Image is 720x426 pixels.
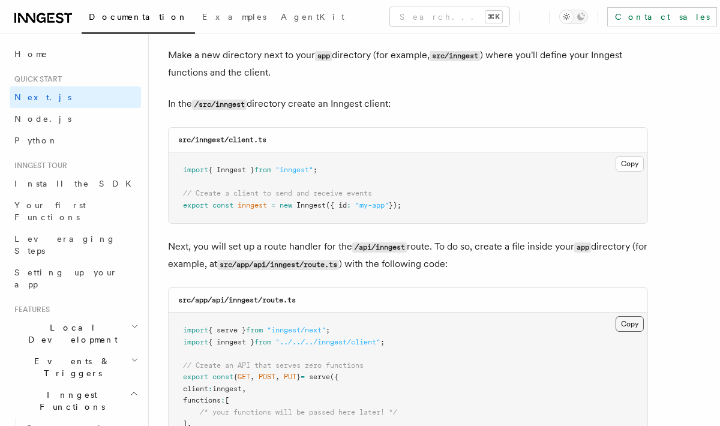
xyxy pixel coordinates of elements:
span: /* your functions will be passed here later! */ [200,408,397,416]
a: Your first Functions [10,194,141,228]
a: Documentation [82,4,195,34]
span: , [250,373,254,381]
a: Next.js [10,86,141,108]
span: ({ [330,373,338,381]
span: = [271,201,275,209]
span: , [242,385,246,393]
span: serve [309,373,330,381]
button: Copy [616,316,644,332]
code: /api/inngest [352,242,407,253]
span: client [183,385,208,393]
span: import [183,338,208,346]
a: Leveraging Steps [10,228,141,262]
kbd: ⌘K [485,11,502,23]
span: AgentKit [281,12,344,22]
span: inngest [212,385,242,393]
code: app [574,242,591,253]
a: Examples [195,4,274,32]
a: Contact sales [607,7,717,26]
span: import [183,326,208,334]
span: inngest [238,201,267,209]
button: Toggle dark mode [559,10,588,24]
span: POST [259,373,275,381]
span: Home [14,48,48,60]
code: src/inngest [430,51,480,61]
span: Setting up your app [14,268,118,289]
span: }); [389,201,401,209]
span: Your first Functions [14,200,86,222]
a: Home [10,43,141,65]
span: Events & Triggers [10,355,131,379]
span: functions [183,396,221,404]
span: const [212,373,233,381]
button: Inngest Functions [10,384,141,418]
span: "inngest" [275,166,313,174]
span: const [212,201,233,209]
span: "inngest/next" [267,326,326,334]
a: Node.js [10,108,141,130]
span: Inngest [296,201,326,209]
a: Setting up your app [10,262,141,295]
span: Inngest Functions [10,389,130,413]
span: from [246,326,263,334]
span: Leveraging Steps [14,234,116,256]
button: Events & Triggers [10,350,141,384]
a: AgentKit [274,4,352,32]
span: ; [326,326,330,334]
span: Features [10,305,50,314]
span: from [254,166,271,174]
span: ; [380,338,385,346]
span: Next.js [14,92,71,102]
span: ({ id [326,201,347,209]
span: { Inngest } [208,166,254,174]
span: new [280,201,292,209]
button: Local Development [10,317,141,350]
a: Python [10,130,141,151]
span: Python [14,136,58,145]
span: Examples [202,12,266,22]
span: // Create an API that serves zero functions [183,361,364,370]
code: src/app/api/inngest/route.ts [178,296,296,304]
code: src/app/api/inngest/route.ts [217,260,339,270]
span: Documentation [89,12,188,22]
code: src/inngest/client.ts [178,136,266,144]
span: { [233,373,238,381]
a: Install the SDK [10,173,141,194]
span: Inngest tour [10,161,67,170]
p: Make a new directory next to your directory (for example, ) where you'll define your Inngest func... [168,47,648,81]
span: Quick start [10,74,62,84]
span: export [183,201,208,209]
span: // Create a client to send and receive events [183,189,372,197]
span: } [296,373,301,381]
span: , [275,373,280,381]
span: Local Development [10,322,131,346]
span: "../../../inngest/client" [275,338,380,346]
span: { inngest } [208,338,254,346]
p: Next, you will set up a route handler for the route. To do so, create a file inside your director... [168,238,648,273]
p: In the directory create an Inngest client: [168,95,648,113]
span: : [347,201,351,209]
span: Install the SDK [14,179,139,188]
code: /src/inngest [192,100,247,110]
span: PUT [284,373,296,381]
span: ; [313,166,317,174]
span: [ [225,396,229,404]
span: export [183,373,208,381]
button: Copy [616,156,644,172]
span: from [254,338,271,346]
span: = [301,373,305,381]
code: app [315,51,332,61]
span: import [183,166,208,174]
span: "my-app" [355,201,389,209]
span: GET [238,373,250,381]
button: Search...⌘K [390,7,509,26]
span: : [221,396,225,404]
span: : [208,385,212,393]
span: Node.js [14,114,71,124]
span: { serve } [208,326,246,334]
